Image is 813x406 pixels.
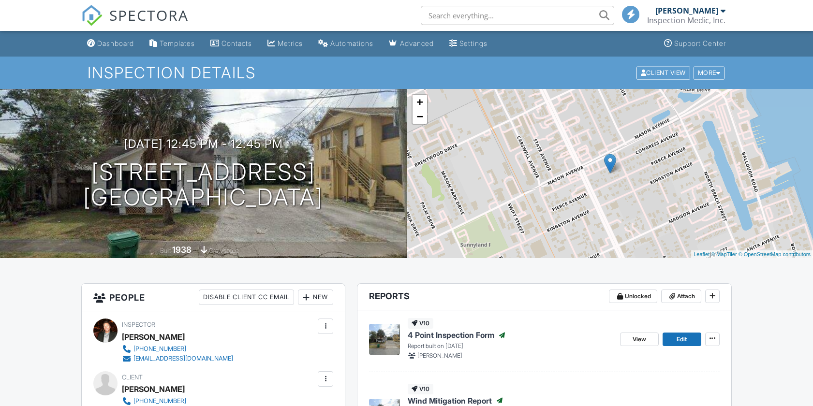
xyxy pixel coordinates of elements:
[413,109,427,124] a: Zoom out
[209,247,239,254] span: crawlspace
[122,330,185,344] div: [PERSON_NAME]
[81,5,103,26] img: The Best Home Inspection Software - Spectora
[83,159,323,211] h1: [STREET_ADDRESS] [GEOGRAPHIC_DATA]
[636,66,690,79] div: Client View
[172,245,192,255] div: 1938
[97,39,134,47] div: Dashboard
[413,95,427,109] a: Zoom in
[82,284,345,311] h3: People
[109,5,189,25] span: SPECTORA
[445,35,491,53] a: Settings
[124,137,283,150] h3: [DATE] 12:45 pm - 12:45 pm
[421,6,614,25] input: Search everything...
[122,374,143,381] span: Client
[694,66,725,79] div: More
[385,35,438,53] a: Advanced
[674,39,726,47] div: Support Center
[83,35,138,53] a: Dashboard
[81,13,189,33] a: SPECTORA
[122,354,233,363] a: [EMAIL_ADDRESS][DOMAIN_NAME]
[278,39,303,47] div: Metrics
[122,321,155,328] span: Inspector
[122,344,233,354] a: [PHONE_NUMBER]
[207,35,256,53] a: Contacts
[739,251,811,257] a: © OpenStreetMap contributors
[160,247,171,254] span: Built
[122,396,233,406] a: [PHONE_NUMBER]
[691,250,813,259] div: |
[660,35,730,53] a: Support Center
[330,39,373,47] div: Automations
[298,290,333,305] div: New
[655,6,718,15] div: [PERSON_NAME]
[133,355,233,362] div: [EMAIL_ADDRESS][DOMAIN_NAME]
[400,39,434,47] div: Advanced
[133,345,186,353] div: [PHONE_NUMBER]
[264,35,307,53] a: Metrics
[711,251,737,257] a: © MapTiler
[459,39,488,47] div: Settings
[222,39,252,47] div: Contacts
[694,251,710,257] a: Leaflet
[636,69,693,76] a: Client View
[647,15,725,25] div: Inspection Medic, Inc.
[133,397,186,405] div: [PHONE_NUMBER]
[199,290,294,305] div: Disable Client CC Email
[160,39,195,47] div: Templates
[88,64,725,81] h1: Inspection Details
[314,35,377,53] a: Automations (Basic)
[122,382,185,396] div: [PERSON_NAME]
[146,35,199,53] a: Templates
